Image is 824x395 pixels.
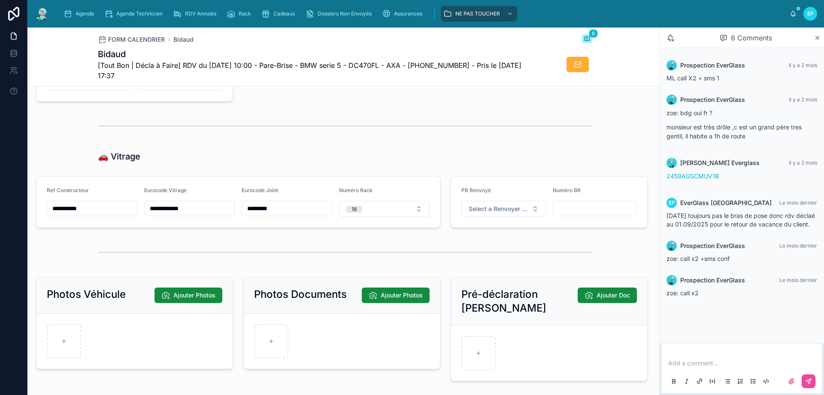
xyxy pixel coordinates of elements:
[254,288,347,301] h2: Photos Documents
[102,6,169,21] a: Agenda Technicien
[461,187,491,193] span: PB Renvoyé
[666,74,719,82] span: ML call X2 + sms 1
[807,10,814,17] span: EP
[666,255,730,262] span: zoe: call x2 +sms conf
[318,10,372,17] span: Dossiers Non Envoyés
[351,206,357,213] div: 18
[242,187,278,193] span: Eurocode Joint
[441,6,517,21] a: NE PAS TOUCHER
[553,187,581,193] span: Numéro BR
[666,172,719,180] a: 2459AGSCMUV1B
[455,10,500,17] span: NE PAS TOUCHER
[789,62,817,68] span: Il y a 2 mois
[666,289,699,297] span: zoe: call x2
[578,288,637,303] button: Ajouter Doc
[76,10,94,17] span: Agenda
[469,205,528,213] span: Select a Renvoyer Vitrage
[98,48,528,60] h1: Bidaud
[339,187,373,193] span: Numéro Rack
[239,10,251,17] span: Rack
[680,95,745,104] span: Prospection EverGlass
[303,6,378,21] a: Dossiers Non Envoyés
[779,277,817,283] span: Le mois dernier
[34,7,50,21] img: App logo
[680,242,745,250] span: Prospection EverGlass
[47,187,89,193] span: Ref Constructeur
[259,6,301,21] a: Cadeaux
[98,150,140,162] h1: 🚗 Vitrage
[461,288,578,315] h2: Pré-déclaration [PERSON_NAME]
[144,187,187,193] span: Eurocode Vitrage
[185,10,216,17] span: RDV Annulés
[666,122,817,141] p: monsieur est très drôle ,c est un grand père tres gentil, il habite a 1h de route
[680,159,760,167] span: [PERSON_NAME] Everglass
[666,212,815,228] span: [DATE] toujours pas le bras de pose donc rdv déclaé au 01.09/2025 pour le retour de vacance du cl...
[731,33,772,43] span: 6 Comments
[779,242,817,249] span: Le mois dernier
[394,10,422,17] span: Assurances
[680,276,745,285] span: Prospection EverGlass
[666,108,817,117] p: zoe: bdg oui fr ?
[116,10,163,17] span: Agenda Technicien
[680,61,745,70] span: Prospection EverGlass
[680,199,772,207] span: EverGlass [GEOGRAPHIC_DATA]
[47,288,126,301] h2: Photos Véhicule
[170,6,222,21] a: RDV Annulés
[339,201,430,217] button: Select Button
[273,10,295,17] span: Cadeaux
[597,291,630,300] span: Ajouter Doc
[173,291,215,300] span: Ajouter Photos
[789,159,817,166] span: Il y a 2 mois
[789,96,817,103] span: Il y a 2 mois
[779,199,817,206] span: Le mois dernier
[362,288,430,303] button: Ajouter Photos
[173,35,194,44] a: Bidaud
[98,60,528,81] span: [Tout Bon | Décla à Faire] RDV du [DATE] 10:00 - Pare-Brise - BMW serie 5 - DC470FL - AXA - [PHON...
[461,201,546,217] button: Select Button
[669,199,675,206] span: EP
[589,29,598,38] span: 6
[61,6,100,21] a: Agenda
[98,35,165,44] a: FORM CALENDRIER
[57,4,790,23] div: scrollable content
[381,291,423,300] span: Ajouter Photos
[154,288,222,303] button: Ajouter Photos
[379,6,428,21] a: Assurances
[224,6,257,21] a: Rack
[108,35,165,44] span: FORM CALENDRIER
[582,34,592,45] button: 6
